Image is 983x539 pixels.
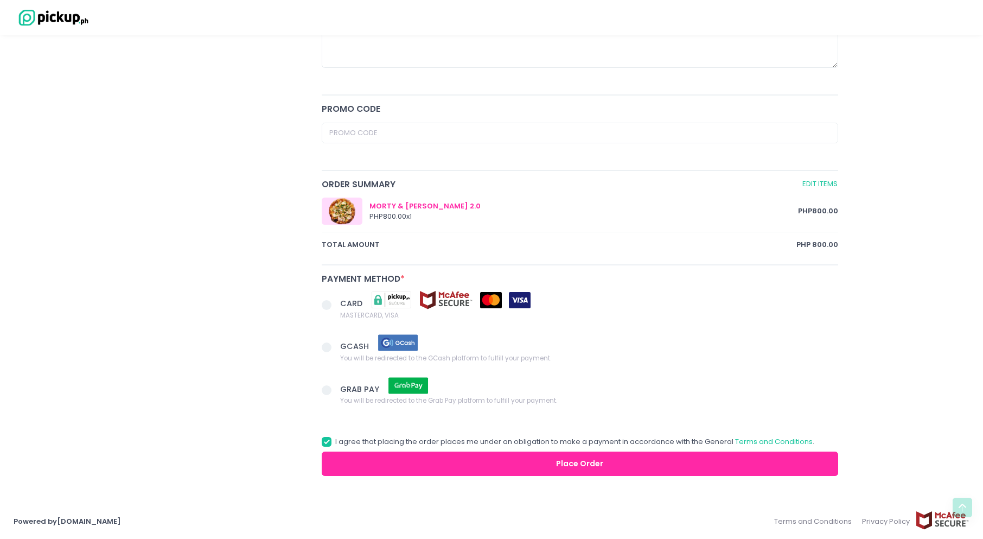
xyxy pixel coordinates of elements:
[381,376,436,395] img: grab pay
[340,352,551,363] span: You will be redirected to the GCash platform to fulfill your payment.
[802,178,838,191] a: Edit Items
[480,292,502,308] img: mastercard
[340,341,371,352] span: GCASH
[322,178,800,191] span: Order Summary
[340,298,365,309] span: CARD
[340,395,557,406] span: You will be redirected to the Grab Pay platform to fulfill your payment.
[915,511,969,530] img: mcafee-secure
[369,201,798,212] div: MORTY & [PERSON_NAME] 2.0
[340,309,531,320] span: MASTERCARD, VISA
[798,206,838,217] span: PHP 800.00
[365,290,419,309] img: pickupsecure
[857,511,916,532] a: Privacy Policy
[322,123,838,143] input: Promo Code
[322,103,838,115] div: Promo code
[774,511,857,532] a: Terms and Conditions
[371,333,425,352] img: gcash
[796,239,838,250] span: PHP 800.00
[369,211,798,222] div: PHP 800.00 x 1
[322,436,814,447] label: I agree that placing the order places me under an obligation to make a payment in accordance with...
[14,8,90,27] img: logo
[322,239,796,250] span: total amount
[322,272,838,285] div: Payment Method
[419,290,473,309] img: mcafee-secure
[340,383,381,394] span: GRAB PAY
[735,436,813,447] a: Terms and Conditions
[14,516,121,527] a: Powered by[DOMAIN_NAME]
[509,292,531,308] img: visa
[322,452,838,476] button: Place Order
